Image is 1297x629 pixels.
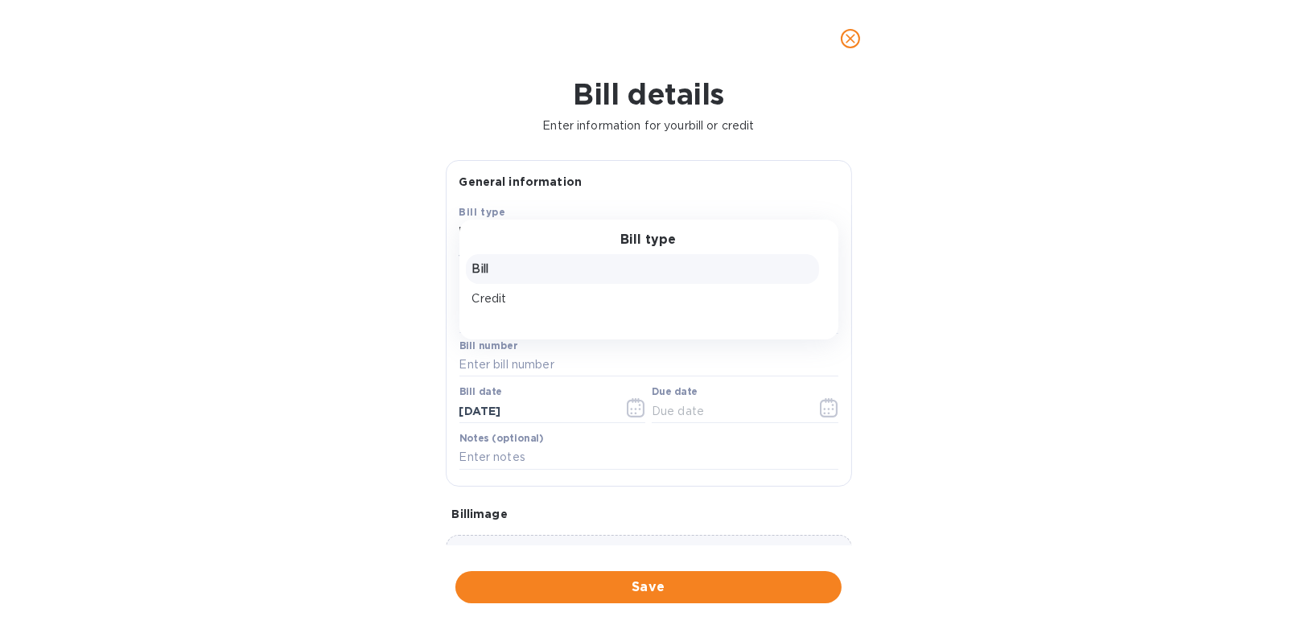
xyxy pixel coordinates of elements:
[459,446,838,470] input: Enter notes
[459,434,544,443] label: Notes (optional)
[452,506,846,522] p: Bill image
[472,290,813,307] p: Credit
[459,353,838,377] input: Enter bill number
[459,399,611,423] input: Select date
[472,261,813,277] p: Bill
[459,206,506,218] b: Bill type
[468,578,829,597] span: Save
[459,388,502,397] label: Bill date
[459,224,478,237] b: Bill
[455,571,842,603] button: Save
[831,19,870,58] button: close
[13,77,1284,111] h1: Bill details
[13,117,1284,134] p: Enter information for your bill or credit
[652,399,804,423] input: Due date
[459,175,583,188] b: General information
[652,388,698,397] label: Due date
[621,232,677,248] h3: Bill type
[459,341,517,351] label: Bill number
